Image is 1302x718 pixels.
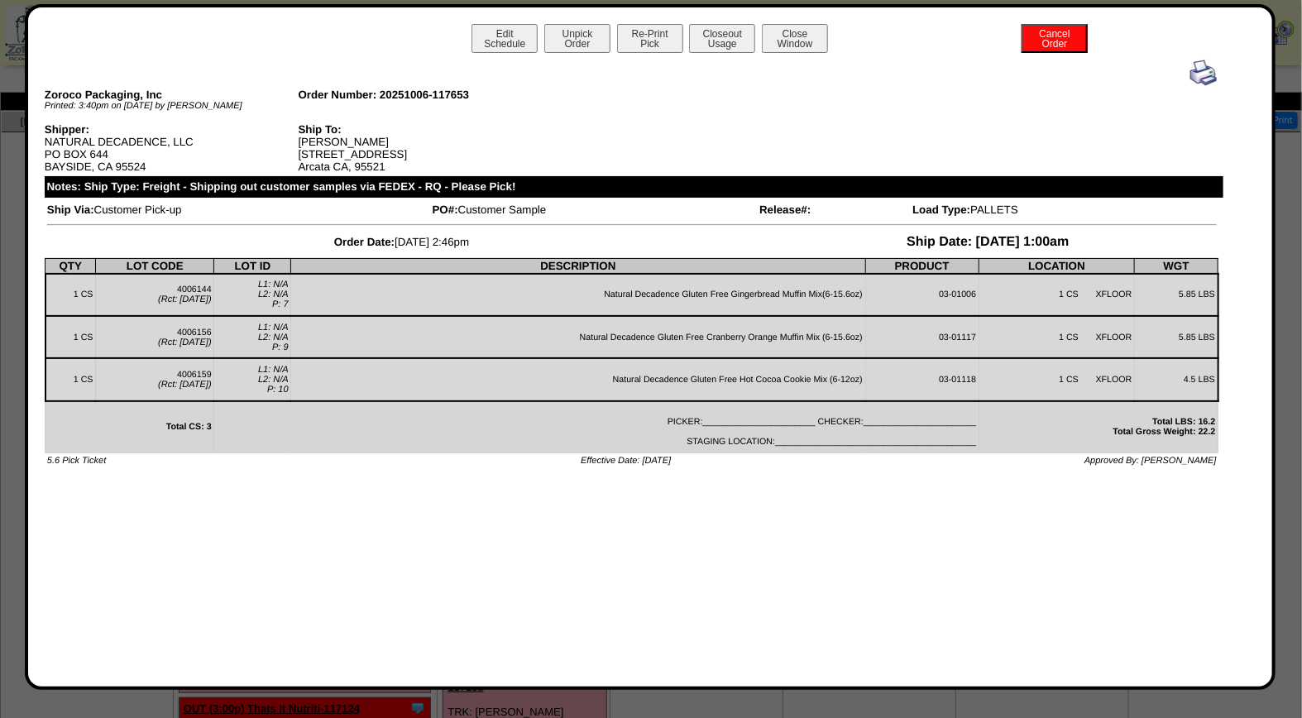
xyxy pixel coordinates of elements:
[979,316,1134,358] td: 1 CS XFLOOR
[96,258,214,274] th: LOT CODE
[912,203,970,216] span: Load Type:
[158,380,212,390] span: (Rct: [DATE])
[158,294,212,304] span: (Rct: [DATE])
[432,203,758,217] td: Customer Sample
[1135,258,1218,274] th: WGT
[258,365,289,395] span: L1: N/A L2: N/A P: 10
[258,323,289,352] span: L1: N/A L2: N/A P: 9
[907,235,1069,249] span: Ship Date: [DATE] 1:00am
[865,258,979,274] th: PRODUCT
[214,401,979,453] td: PICKER:_______________________ CHECKER:_______________________ STAGING LOCATION:_________________...
[214,258,291,274] th: LOT ID
[45,401,214,453] td: Total CS: 3
[979,358,1134,400] td: 1 CS XFLOOR
[544,24,610,53] button: UnpickOrder
[865,316,979,358] td: 03-01117
[979,274,1134,316] td: 1 CS XFLOOR
[1135,316,1218,358] td: 5.85 LBS
[471,24,538,53] button: EditSchedule
[45,101,299,111] div: Printed: 3:40pm on [DATE] by [PERSON_NAME]
[581,456,671,466] span: Effective Date: [DATE]
[912,203,1217,217] td: PALLETS
[291,316,865,358] td: Natural Decadence Gluten Free Cranberry Orange Muffin Mix (6-15.6oz)
[291,274,865,316] td: Natural Decadence Gluten Free Gingerbread Muffin Mix(6-15.6oz)
[1084,456,1217,466] span: Approved By: [PERSON_NAME]
[45,123,299,173] div: NATURAL DECADENCE, LLC PO BOX 644 BAYSIDE, CA 95524
[45,274,96,316] td: 1 CS
[258,280,289,309] span: L1: N/A L2: N/A P: 7
[334,236,395,248] span: Order Date:
[617,24,683,53] button: Re-PrintPick
[96,316,214,358] td: 4006156
[45,258,96,274] th: QTY
[47,456,106,466] span: 5.6 Pick Ticket
[46,234,757,251] td: [DATE] 2:46pm
[291,358,865,400] td: Natural Decadence Gluten Free Hot Cocoa Cookie Mix (6-12oz)
[45,176,1223,198] div: Notes: Ship Type: Freight - Shipping out customer samples via FEDEX - RQ - Please Pick!
[158,337,212,347] span: (Rct: [DATE])
[298,89,552,101] div: Order Number: 20251006-117653
[1135,274,1218,316] td: 5.85 LBS
[96,358,214,400] td: 4006159
[96,274,214,316] td: 4006144
[298,123,552,173] div: [PERSON_NAME] [STREET_ADDRESS] Arcata CA, 95521
[291,258,865,274] th: DESCRIPTION
[298,123,552,136] div: Ship To:
[1190,60,1217,86] img: print.gif
[45,358,96,400] td: 1 CS
[762,24,828,53] button: CloseWindow
[865,274,979,316] td: 03-01006
[433,203,458,216] span: PO#:
[45,123,299,136] div: Shipper:
[1135,358,1218,400] td: 4.5 LBS
[45,89,299,101] div: Zoroco Packaging, Inc
[865,358,979,400] td: 03-01118
[979,258,1134,274] th: LOCATION
[45,316,96,358] td: 1 CS
[979,401,1218,453] td: Total LBS: 16.2 Total Gross Weight: 22.2
[759,203,811,216] span: Release#:
[46,203,430,217] td: Customer Pick-up
[47,203,94,216] span: Ship Via:
[1022,24,1088,53] button: CancelOrder
[760,37,830,50] a: CloseWindow
[689,24,755,53] button: CloseoutUsage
